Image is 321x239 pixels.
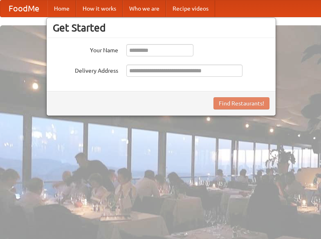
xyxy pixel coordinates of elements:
[47,0,76,17] a: Home
[123,0,166,17] a: Who we are
[53,22,269,34] h3: Get Started
[76,0,123,17] a: How it works
[166,0,215,17] a: Recipe videos
[53,65,118,75] label: Delivery Address
[213,97,269,109] button: Find Restaurants!
[0,0,47,17] a: FoodMe
[53,44,118,54] label: Your Name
